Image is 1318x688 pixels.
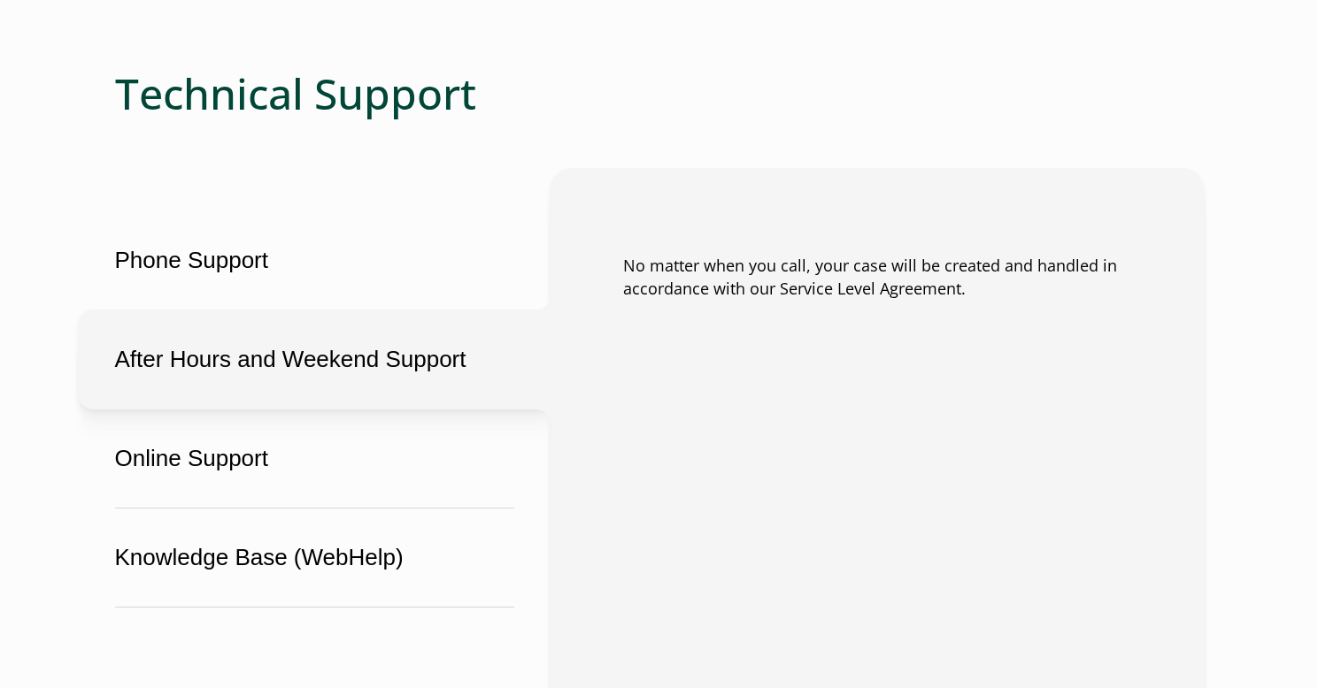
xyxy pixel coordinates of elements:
[623,255,1131,301] p: No matter when you call, your case will be created and handled in accordance with our Service Lev...
[79,210,551,310] button: Phone Support
[79,508,551,608] button: Knowledge Base (WebHelp)
[79,310,551,409] button: After Hours and Weekend Support
[79,409,551,508] button: Online Support
[115,68,1204,119] h2: Technical Support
